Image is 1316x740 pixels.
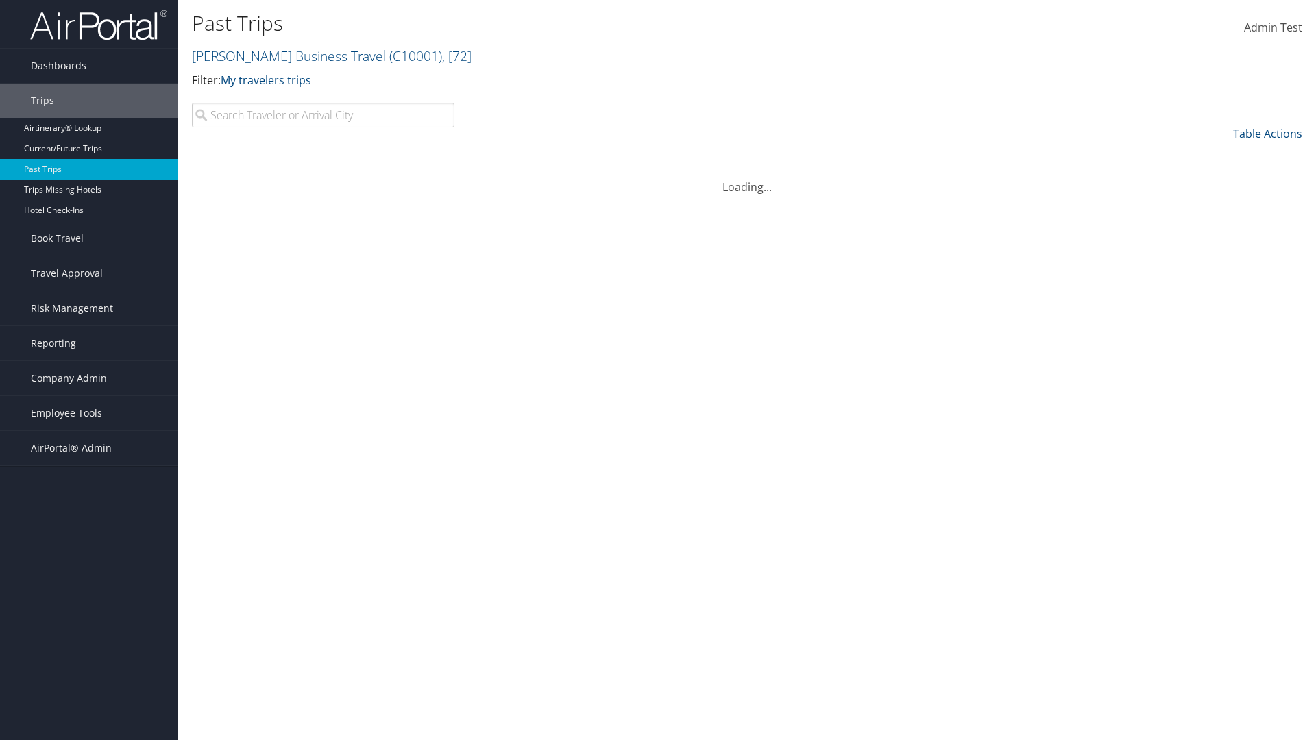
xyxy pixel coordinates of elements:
span: Admin Test [1244,20,1302,35]
span: Book Travel [31,221,84,256]
span: ( C10001 ) [389,47,442,65]
span: , [ 72 ] [442,47,472,65]
a: My travelers trips [221,73,311,88]
span: Risk Management [31,291,113,325]
span: Company Admin [31,361,107,395]
p: Filter: [192,72,932,90]
a: Admin Test [1244,7,1302,49]
span: Travel Approval [31,256,103,291]
span: Reporting [31,326,76,360]
a: [PERSON_NAME] Business Travel [192,47,472,65]
img: airportal-logo.png [30,9,167,41]
div: Loading... [192,162,1302,195]
h1: Past Trips [192,9,932,38]
span: Trips [31,84,54,118]
input: Search Traveler or Arrival City [192,103,454,127]
span: Dashboards [31,49,86,83]
span: AirPortal® Admin [31,431,112,465]
a: Table Actions [1233,126,1302,141]
span: Employee Tools [31,396,102,430]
